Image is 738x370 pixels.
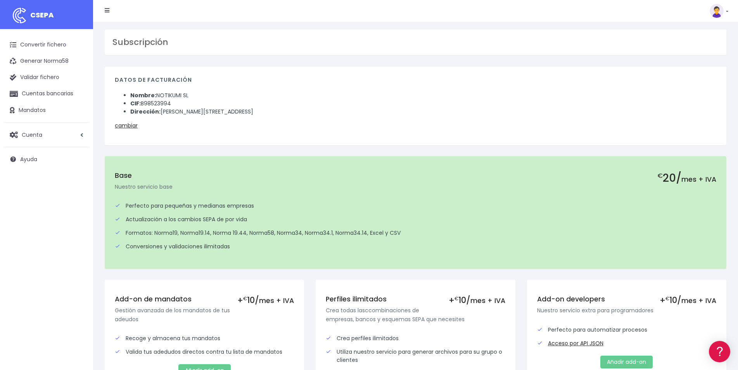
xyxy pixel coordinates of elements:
[537,295,716,303] h5: Add-on developers
[115,77,716,87] h4: Datos de facturación
[115,243,716,251] div: Conversiones y validaciones ilimitadas
[115,215,716,224] div: Actualización a los cambios SEPA de por vida
[537,326,716,334] div: Perfecto para automatizar procesos
[4,151,89,167] a: Ayuda
[600,356,653,368] a: Añadir add-on
[4,127,89,143] a: Cuenta
[115,182,716,191] p: Nuestro servicio base
[30,10,54,20] span: CSEPA
[130,108,161,115] strong: Dirección:
[660,295,716,305] div: + 10/
[130,91,156,99] strong: Nombre:
[4,86,89,102] a: Cuentas bancarias
[115,334,294,342] div: Recoge y almacena tus mandatos
[548,339,603,348] a: Acceso por API JSON
[8,122,147,134] a: Videotutoriales
[115,306,294,324] p: Gestión avanzada de los mandatos de tus adeudos
[130,91,716,100] li: NOTIKUMI SL
[10,6,29,25] img: logo
[710,4,724,18] img: profile
[115,172,716,180] h5: Base
[326,306,505,324] p: Crea todas lasccombinaciones de empresas, bancos y esquemas SEPA que necesites
[8,166,147,178] a: General
[243,295,247,302] small: €
[4,53,89,69] a: Generar Norma58
[8,86,147,93] div: Convertir ficheros
[8,154,147,161] div: Facturación
[115,202,716,210] div: Perfecto para pequeñas y medianas empresas
[8,110,147,122] a: Problemas habituales
[470,296,505,305] span: mes + IVA
[455,295,458,302] small: €
[657,171,663,180] small: €
[657,172,716,185] h2: 20/
[259,296,294,305] span: mes + IVA
[8,207,147,221] button: Contáctanos
[130,100,716,108] li: B98523994
[115,295,294,303] h5: Add-on de mandatos
[8,54,147,61] div: Información general
[130,108,716,116] li: [PERSON_NAME][STREET_ADDRESS]
[20,155,37,163] span: Ayuda
[681,175,716,184] span: mes + IVA
[537,306,716,315] p: Nuestro servicio extra para programadores
[8,66,147,78] a: Información general
[4,69,89,86] a: Validar fichero
[665,295,669,302] small: €
[8,98,147,110] a: Formatos
[8,198,147,210] a: API
[107,223,149,231] a: POWERED BY ENCHANT
[115,229,716,237] div: Formatos: Norma19, Norma19.14, Norma 19.44, Norma58, Norma34, Norma34.1, Norma34.14, Excel y CSV
[237,295,294,305] div: + 10/
[8,186,147,193] div: Programadores
[115,122,138,129] a: cambiar
[130,100,141,107] strong: CIF:
[449,295,505,305] div: + 10/
[326,295,505,303] h5: Perfiles ilimitados
[4,37,89,53] a: Convertir fichero
[681,296,716,305] span: mes + IVA
[115,348,294,356] div: Valida tus adedudos directos contra tu lista de mandatos
[8,134,147,146] a: Perfiles de empresas
[326,348,505,364] div: Utiliza nuestro servicio para generar archivos para su grupo o clientes
[112,37,719,47] h3: Subscripción
[326,334,505,342] div: Crea perfiles ilimitados
[4,102,89,119] a: Mandatos
[22,131,42,138] span: Cuenta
